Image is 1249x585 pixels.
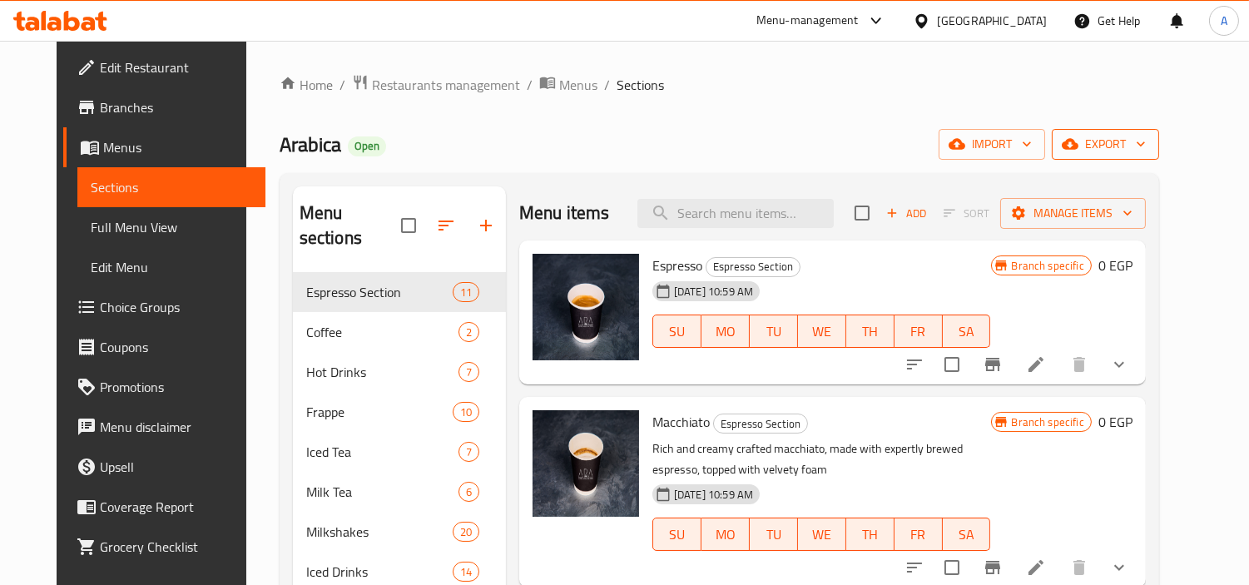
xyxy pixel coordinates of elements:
span: TU [756,523,791,547]
a: Promotions [63,367,265,407]
div: Hot Drinks7 [293,352,506,392]
button: SA [943,518,991,551]
div: Espresso Section11 [293,272,506,312]
button: MO [701,315,750,348]
a: Choice Groups [63,287,265,327]
span: Full Menu View [91,217,252,237]
span: Frappe [306,402,453,422]
span: Edit Restaurant [100,57,252,77]
span: FR [901,320,936,344]
svg: Show Choices [1109,354,1129,374]
div: Espresso Section [706,257,800,277]
span: A [1221,12,1227,30]
a: Coverage Report [63,487,265,527]
button: Manage items [1000,198,1146,229]
span: Espresso Section [714,414,807,434]
button: MO [701,518,750,551]
span: Iced Tea [306,442,458,462]
span: Milkshakes [306,522,453,542]
a: Grocery Checklist [63,527,265,567]
span: Branch specific [1005,258,1091,274]
img: Espresso [533,254,639,360]
span: Espresso [652,253,702,278]
span: WE [805,320,840,344]
span: Coffee [306,322,458,342]
a: Edit menu item [1026,354,1046,374]
span: Select to update [934,347,969,382]
button: Add [880,201,933,226]
button: TU [750,518,798,551]
a: Edit Menu [77,247,265,287]
span: TU [756,320,791,344]
li: / [340,75,345,95]
span: Coupons [100,337,252,357]
span: Grocery Checklist [100,537,252,557]
div: items [458,482,479,502]
div: items [453,402,479,422]
span: Select all sections [391,208,426,243]
span: Macchiato [652,409,710,434]
img: Macchiato [533,410,639,517]
h2: Menu sections [300,201,401,250]
span: FR [901,523,936,547]
span: Branch specific [1005,414,1091,430]
span: Select section first [933,201,1000,226]
span: SU [660,320,695,344]
span: SA [949,523,984,547]
div: items [458,322,479,342]
span: Select to update [934,550,969,585]
li: / [527,75,533,95]
span: Milk Tea [306,482,458,502]
button: WE [798,315,846,348]
span: TH [853,523,888,547]
button: delete [1059,345,1099,384]
h6: 0 EGP [1098,254,1133,277]
button: SU [652,315,701,348]
span: Iced Drinks [306,562,453,582]
span: 7 [459,364,478,380]
span: Open [348,139,386,153]
div: Iced Tea7 [293,432,506,472]
input: search [637,199,834,228]
div: Milk Tea6 [293,472,506,512]
nav: breadcrumb [280,74,1159,96]
span: Menus [103,137,252,157]
a: Home [280,75,333,95]
span: Add item [880,201,933,226]
h2: Menu items [519,201,610,226]
a: Upsell [63,447,265,487]
button: TH [846,518,895,551]
p: Rich and creamy crafted macchiato, made with expertly brewed espresso, topped with velvety foam [652,439,991,480]
a: Menus [63,127,265,167]
button: SA [943,315,991,348]
button: Add section [466,206,506,245]
span: Coverage Report [100,497,252,517]
span: 20 [454,524,478,540]
button: FR [895,518,943,551]
a: Menu disclaimer [63,407,265,447]
span: Arabica [280,126,341,163]
span: SU [660,523,695,547]
span: Espresso Section [706,257,800,276]
span: Branches [100,97,252,117]
span: Sections [91,177,252,197]
span: Menus [559,75,597,95]
span: Edit Menu [91,257,252,277]
button: WE [798,518,846,551]
span: WE [805,523,840,547]
span: Add [884,204,929,223]
div: items [453,562,479,582]
button: export [1052,129,1159,160]
span: SA [949,320,984,344]
a: Coupons [63,327,265,367]
span: Restaurants management [372,75,520,95]
span: Upsell [100,457,252,477]
span: [DATE] 10:59 AM [667,284,760,300]
span: Hot Drinks [306,362,458,382]
a: Restaurants management [352,74,520,96]
button: sort-choices [895,345,934,384]
span: Espresso Section [306,282,453,302]
a: Sections [77,167,265,207]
